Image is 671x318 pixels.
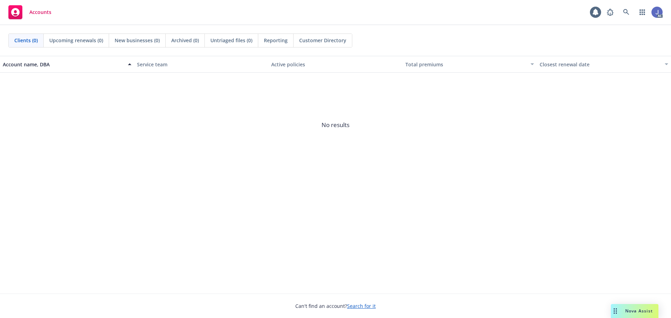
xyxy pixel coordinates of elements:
[137,61,266,68] div: Service team
[29,9,51,15] span: Accounts
[264,37,288,44] span: Reporting
[49,37,103,44] span: Upcoming renewals (0)
[299,37,346,44] span: Customer Directory
[611,304,658,318] button: Nova Assist
[537,56,671,73] button: Closest renewal date
[540,61,661,68] div: Closest renewal date
[171,37,199,44] span: Archived (0)
[295,302,376,310] span: Can't find an account?
[3,61,124,68] div: Account name, DBA
[115,37,160,44] span: New businesses (0)
[210,37,252,44] span: Untriaged files (0)
[635,5,649,19] a: Switch app
[6,2,54,22] a: Accounts
[651,7,663,18] img: photo
[271,61,400,68] div: Active policies
[625,308,653,314] span: Nova Assist
[347,303,376,309] a: Search for it
[405,61,526,68] div: Total premiums
[603,5,617,19] a: Report a Bug
[611,304,620,318] div: Drag to move
[134,56,268,73] button: Service team
[268,56,403,73] button: Active policies
[403,56,537,73] button: Total premiums
[14,37,38,44] span: Clients (0)
[619,5,633,19] a: Search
